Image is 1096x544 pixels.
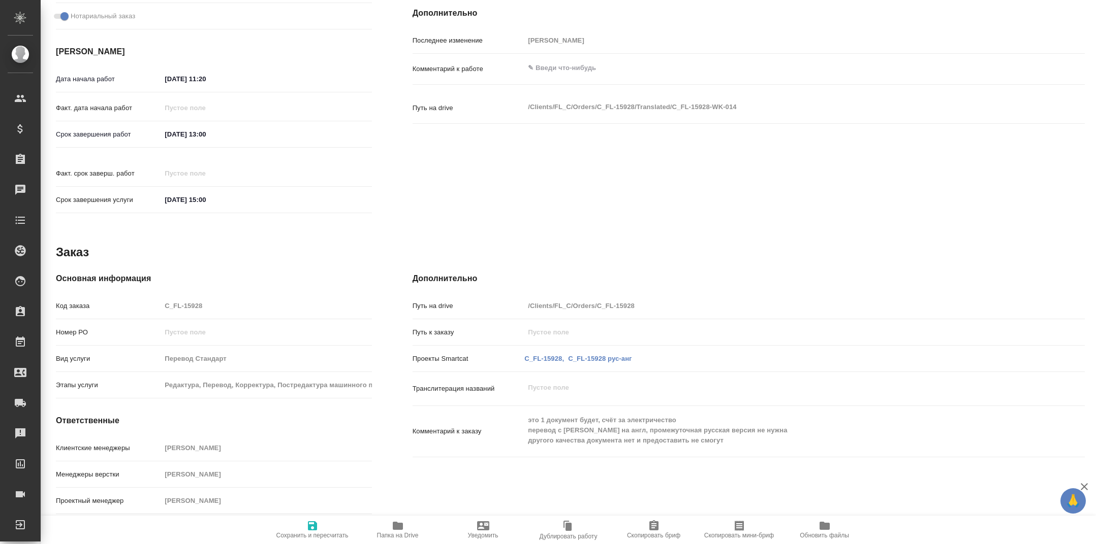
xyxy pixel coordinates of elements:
[413,426,525,436] p: Комментарий к заказу
[56,380,161,390] p: Этапы услуги
[1064,490,1082,512] span: 🙏
[468,532,498,539] span: Уведомить
[56,496,161,506] p: Проектный менеджер
[161,166,250,181] input: Пустое поле
[161,192,250,207] input: ✎ Введи что-нибудь
[56,195,161,205] p: Срок завершения услуги
[611,516,697,544] button: Скопировать бриф
[161,325,371,339] input: Пустое поле
[161,493,371,508] input: Пустое поле
[540,533,598,540] span: Дублировать работу
[413,64,525,74] p: Комментарий к работе
[526,516,611,544] button: Дублировать работу
[56,103,161,113] p: Факт. дата начала работ
[413,273,1085,285] h4: Дополнительно
[56,168,161,179] p: Факт. срок заверш. работ
[56,244,89,260] h2: Заказ
[161,127,250,142] input: ✎ Введи что-нибудь
[161,100,250,115] input: Пустое поле
[71,11,135,21] span: Нотариальный заказ
[377,532,419,539] span: Папка на Drive
[524,325,1028,339] input: Пустое поле
[56,273,372,285] h4: Основная информация
[270,516,355,544] button: Сохранить и пересчитать
[524,298,1028,313] input: Пустое поле
[161,351,371,366] input: Пустое поле
[161,298,371,313] input: Пустое поле
[56,354,161,364] p: Вид услуги
[413,354,525,364] p: Проекты Smartcat
[56,327,161,337] p: Номер РО
[161,440,371,455] input: Пустое поле
[413,7,1085,19] h4: Дополнительно
[441,516,526,544] button: Уведомить
[1060,488,1086,514] button: 🙏
[161,467,371,482] input: Пустое поле
[56,415,372,427] h4: Ответственные
[413,327,525,337] p: Путь к заказу
[524,33,1028,48] input: Пустое поле
[627,532,680,539] span: Скопировать бриф
[524,355,564,362] a: C_FL-15928,
[413,384,525,394] p: Транслитерация названий
[413,36,525,46] p: Последнее изменение
[697,516,782,544] button: Скопировать мини-бриф
[568,355,632,362] a: C_FL-15928 рус-анг
[161,72,250,86] input: ✎ Введи что-нибудь
[56,74,161,84] p: Дата начала работ
[413,103,525,113] p: Путь на drive
[524,412,1028,449] textarea: это 1 документ будет, счёт за электричество перевод с [PERSON_NAME] на англ, промежуточная русска...
[56,46,372,58] h4: [PERSON_NAME]
[782,516,867,544] button: Обновить файлы
[161,378,371,392] input: Пустое поле
[56,301,161,311] p: Код заказа
[56,129,161,140] p: Срок завершения работ
[800,532,849,539] span: Обновить файлы
[56,443,161,453] p: Клиентские менеджеры
[56,469,161,480] p: Менеджеры верстки
[355,516,441,544] button: Папка на Drive
[524,98,1028,116] textarea: /Clients/FL_C/Orders/C_FL-15928/Translated/C_FL-15928-WK-014
[704,532,774,539] span: Скопировать мини-бриф
[276,532,349,539] span: Сохранить и пересчитать
[413,301,525,311] p: Путь на drive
